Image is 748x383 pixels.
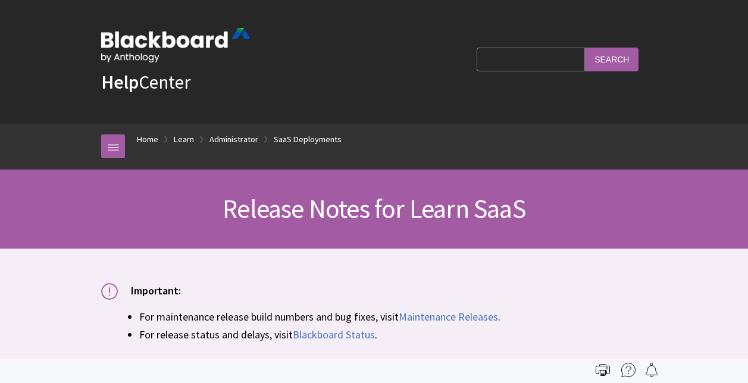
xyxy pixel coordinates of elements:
li: For release status and delays, visit . [139,327,647,343]
a: Maintenance Releases [399,310,498,324]
li: For maintenance release build numbers and bug fixes, visit . [139,309,647,325]
span: Release Notes for Learn SaaS [223,192,525,225]
a: Administrator [209,132,258,147]
a: HelpCenter [101,70,190,94]
img: Blackboard by Anthology [101,28,250,62]
span: Important: [131,284,181,297]
input: Search [585,48,639,71]
img: Follow this page [644,363,659,377]
a: Home [137,132,158,147]
strong: Help [101,70,139,94]
img: Print [596,363,610,377]
a: SaaS Deployments [274,132,342,147]
img: More help [621,363,636,377]
a: Learn [174,132,194,147]
a: Blackboard Status [293,328,375,342]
